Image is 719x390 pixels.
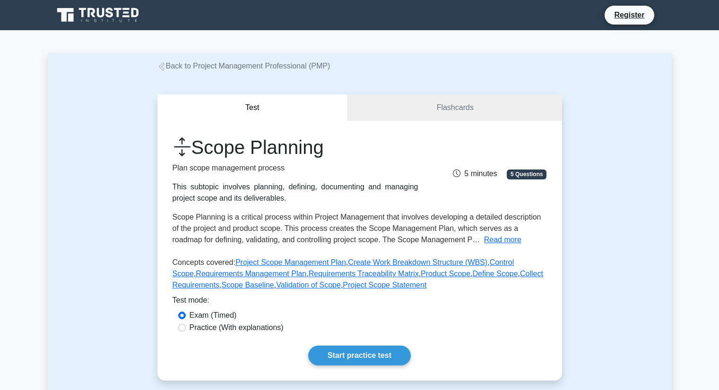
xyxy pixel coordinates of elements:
span: 5 Questions [507,170,546,179]
span: Scope Planning is a critical process within Project Management that involves developing a detaile... [173,213,541,244]
button: Read more [484,234,521,246]
a: Back to Project Management Professional (PMP) [157,62,330,70]
a: Requirements Traceability Matrix [309,270,419,278]
a: Validation of Scope [276,281,341,289]
a: Product Scope [421,270,470,278]
h1: Scope Planning [173,136,418,159]
span: 5 minutes [453,170,497,178]
a: Define Scope [473,270,518,278]
label: Practice (With explanations) [190,322,284,333]
a: Collect Requirements [173,270,543,289]
p: Plan scope management process [173,162,418,174]
a: Scope Baseline [222,281,274,289]
label: Exam (Timed) [190,310,237,321]
a: Flashcards [348,94,562,121]
a: Create Work Breakdown Structure (WBS) [348,258,487,266]
a: Project Scope Statement [343,281,426,289]
a: Project Scope Management Plan [235,258,346,266]
a: Register [608,9,650,21]
a: Requirements Management Plan [196,270,306,278]
p: Concepts covered: , , , , , , , , , , [173,257,547,295]
a: Start practice test [308,346,411,365]
div: This subtopic involves planning, defining, documenting and managing project scope and its deliver... [173,181,418,204]
div: Test mode: [173,295,547,310]
button: Test [157,94,348,121]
